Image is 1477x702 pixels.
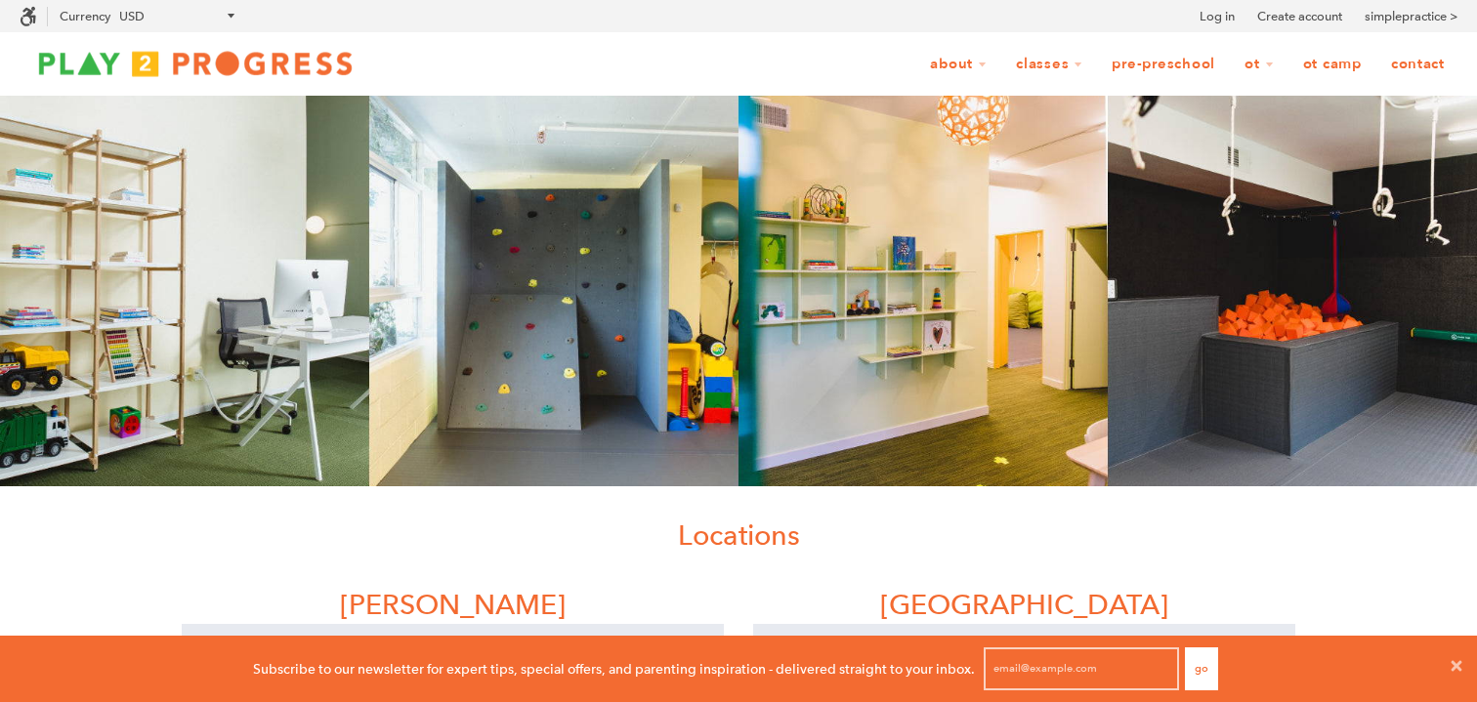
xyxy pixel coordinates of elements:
[1257,7,1342,26] a: Create account
[753,585,1295,624] h1: [GEOGRAPHIC_DATA]
[1185,647,1218,690] button: Go
[984,647,1179,690] input: email@example.com
[1200,7,1235,26] a: Log in
[1099,46,1228,83] a: Pre-Preschool
[182,585,724,624] h1: [PERSON_NAME]
[1290,46,1374,83] a: OT Camp
[1003,46,1095,83] a: Classes
[917,46,999,83] a: About
[60,9,110,23] label: Currency
[1232,46,1287,83] a: OT
[1365,7,1457,26] a: simplepractice >
[20,44,371,83] img: Play2Progress logo
[1378,46,1457,83] a: Contact
[253,658,975,680] p: Subscribe to our newsletter for expert tips, special offers, and parenting inspiration - delivere...
[167,516,1310,555] h1: Locations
